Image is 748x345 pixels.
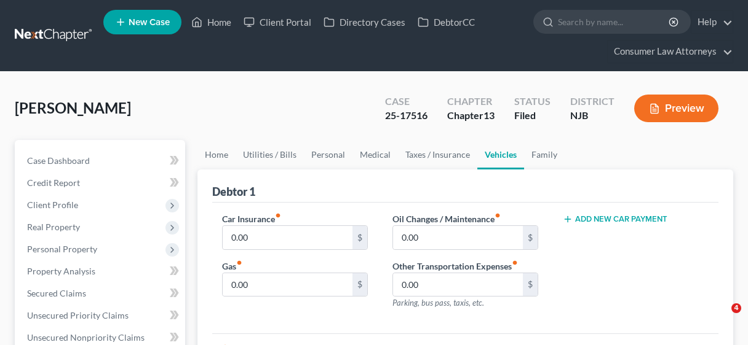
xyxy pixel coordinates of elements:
[223,273,352,297] input: --
[514,109,551,123] div: Filed
[570,95,615,109] div: District
[523,226,538,249] div: $
[129,18,170,27] span: New Case
[27,200,78,210] span: Client Profile
[17,282,185,304] a: Secured Claims
[317,11,412,33] a: Directory Cases
[447,95,495,109] div: Chapter
[17,150,185,172] a: Case Dashboard
[17,304,185,327] a: Unsecured Priority Claims
[27,177,80,188] span: Credit Report
[706,303,736,333] iframe: Intercom live chat
[27,244,97,254] span: Personal Property
[304,140,352,169] a: Personal
[27,155,90,166] span: Case Dashboard
[212,184,255,199] div: Debtor 1
[392,298,484,308] span: Parking, bus pass, taxis, etc.
[385,95,428,109] div: Case
[483,109,495,121] span: 13
[495,212,501,219] i: fiber_manual_record
[275,212,281,219] i: fiber_manual_record
[352,226,367,249] div: $
[223,226,352,249] input: --
[352,273,367,297] div: $
[477,140,524,169] a: Vehicles
[447,109,495,123] div: Chapter
[731,303,741,313] span: 4
[27,332,145,343] span: Unsecured Nonpriority Claims
[558,10,670,33] input: Search by name...
[393,226,523,249] input: --
[27,310,129,320] span: Unsecured Priority Claims
[185,11,237,33] a: Home
[398,140,477,169] a: Taxes / Insurance
[392,212,501,225] label: Oil Changes / Maintenance
[393,273,523,297] input: --
[352,140,398,169] a: Medical
[15,99,131,117] span: [PERSON_NAME]
[222,260,242,273] label: Gas
[236,140,304,169] a: Utilities / Bills
[412,11,481,33] a: DebtorCC
[385,109,428,123] div: 25-17516
[570,109,615,123] div: NJB
[17,172,185,194] a: Credit Report
[691,11,733,33] a: Help
[563,214,667,224] button: Add New Car Payment
[197,140,236,169] a: Home
[512,260,518,266] i: fiber_manual_record
[27,288,86,298] span: Secured Claims
[237,11,317,33] a: Client Portal
[523,273,538,297] div: $
[17,260,185,282] a: Property Analysis
[27,266,95,276] span: Property Analysis
[514,95,551,109] div: Status
[222,212,281,225] label: Car Insurance
[524,140,565,169] a: Family
[236,260,242,266] i: fiber_manual_record
[634,95,718,122] button: Preview
[392,260,518,273] label: Other Transportation Expenses
[608,41,733,63] a: Consumer Law Attorneys
[27,222,80,232] span: Real Property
